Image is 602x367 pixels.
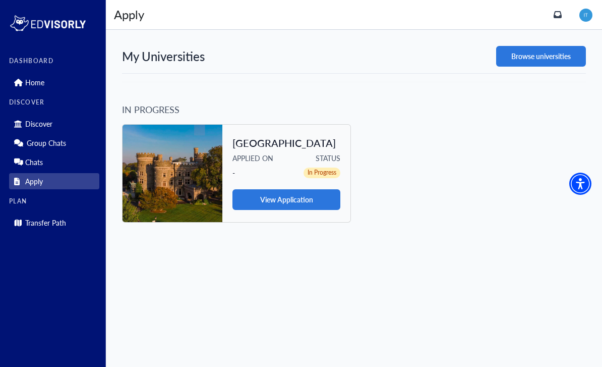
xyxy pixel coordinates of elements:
[232,168,235,178] span: -
[123,125,222,222] img: join-party
[9,154,99,170] div: Chats
[304,168,340,178] span: In Progress
[232,189,340,210] button: View Application
[316,153,340,164] span: STATUS
[25,177,43,186] p: Apply
[554,11,562,19] a: inbox
[232,153,273,164] span: APPLIED ON
[232,137,340,149] div: [GEOGRAPHIC_DATA]
[25,78,44,87] p: Home
[122,49,205,64] h6: My Universities
[9,215,99,231] div: Transfer Path
[122,102,586,116] span: IN PROGRESS
[9,13,87,33] img: logo
[569,173,591,195] div: Accessibility Menu
[9,116,99,132] div: Discover
[9,74,99,90] div: Home
[9,135,99,151] div: Group Chats
[25,219,66,227] p: Transfer Path
[9,99,99,106] label: DISCOVER
[114,6,144,24] div: Apply
[9,198,99,205] label: PLAN
[25,158,43,167] p: Chats
[27,139,66,147] p: Group Chats
[496,46,586,67] button: Browse universities
[9,173,99,189] div: Apply
[9,58,99,65] label: DASHBOARD
[25,120,52,128] p: Discover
